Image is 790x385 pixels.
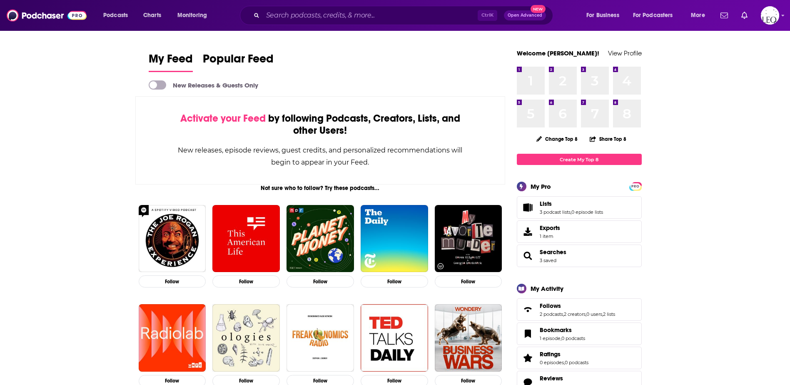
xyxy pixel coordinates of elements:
[517,347,642,369] span: Ratings
[561,335,585,341] a: 0 podcasts
[517,298,642,321] span: Follows
[212,205,280,272] img: This American Life
[589,131,627,147] button: Share Top 8
[361,205,428,272] img: The Daily
[520,226,536,237] span: Exports
[540,302,561,310] span: Follows
[581,9,630,22] button: open menu
[564,360,565,365] span: ,
[517,245,642,267] span: Searches
[540,257,556,263] a: 3 saved
[263,9,478,22] input: Search podcasts, credits, & more...
[517,196,642,219] span: Lists
[138,9,166,22] a: Charts
[517,154,642,165] a: Create My Top 8
[540,224,560,232] span: Exports
[203,52,274,72] a: Popular Feed
[7,7,87,23] img: Podchaser - Follow, Share and Rate Podcasts
[540,375,588,382] a: Reviews
[761,6,779,25] button: Show profile menu
[287,275,354,287] button: Follow
[540,360,564,365] a: 0 episodes
[361,275,428,287] button: Follow
[564,311,586,317] a: 2 creators
[172,9,218,22] button: open menu
[517,220,642,243] a: Exports
[103,10,128,21] span: Podcasts
[540,200,552,207] span: Lists
[520,352,536,364] a: Ratings
[149,52,193,72] a: My Feed
[177,112,464,137] div: by following Podcasts, Creators, Lists, and other Users!
[761,6,779,25] span: Logged in as LeoPR
[565,360,588,365] a: 0 podcasts
[203,52,274,71] span: Popular Feed
[540,350,561,358] span: Ratings
[139,304,206,372] img: Radiolab
[435,205,502,272] img: My Favorite Murder with Karen Kilgariff and Georgia Hardstark
[143,10,161,21] span: Charts
[608,49,642,57] a: View Profile
[435,304,502,372] img: Business Wars
[540,311,563,317] a: 2 podcasts
[435,275,502,287] button: Follow
[287,205,354,272] img: Planet Money
[603,311,615,317] a: 2 lists
[540,375,563,382] span: Reviews
[540,350,588,358] a: Ratings
[540,200,603,207] a: Lists
[177,144,464,168] div: New releases, episode reviews, guest credits, and personalized recommendations will begin to appe...
[738,8,751,22] a: Show notifications dropdown
[540,248,566,256] span: Searches
[540,209,571,215] a: 3 podcast lists
[520,202,536,213] a: Lists
[517,49,599,57] a: Welcome [PERSON_NAME]!
[520,304,536,315] a: Follows
[212,275,280,287] button: Follow
[361,304,428,372] img: TED Talks Daily
[531,285,563,292] div: My Activity
[531,5,546,13] span: New
[586,10,619,21] span: For Business
[139,275,206,287] button: Follow
[531,182,551,190] div: My Pro
[248,6,561,25] div: Search podcasts, credits, & more...
[504,10,546,20] button: Open AdvancedNew
[563,311,564,317] span: ,
[631,183,640,189] a: PRO
[685,9,715,22] button: open menu
[540,233,560,239] span: 1 item
[478,10,497,21] span: Ctrl K
[628,9,685,22] button: open menu
[135,185,506,192] div: Not sure who to follow? Try these podcasts...
[287,304,354,372] img: Freakonomics Radio
[691,10,705,21] span: More
[633,10,673,21] span: For Podcasters
[149,52,193,71] span: My Feed
[571,209,603,215] a: 0 episode lists
[508,13,542,17] span: Open Advanced
[97,9,139,22] button: open menu
[180,112,266,125] span: Activate your Feed
[540,326,585,334] a: Bookmarks
[212,304,280,372] img: Ologies with Alie Ward
[520,250,536,262] a: Searches
[517,322,642,345] span: Bookmarks
[520,328,536,340] a: Bookmarks
[149,80,258,90] a: New Releases & Guests Only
